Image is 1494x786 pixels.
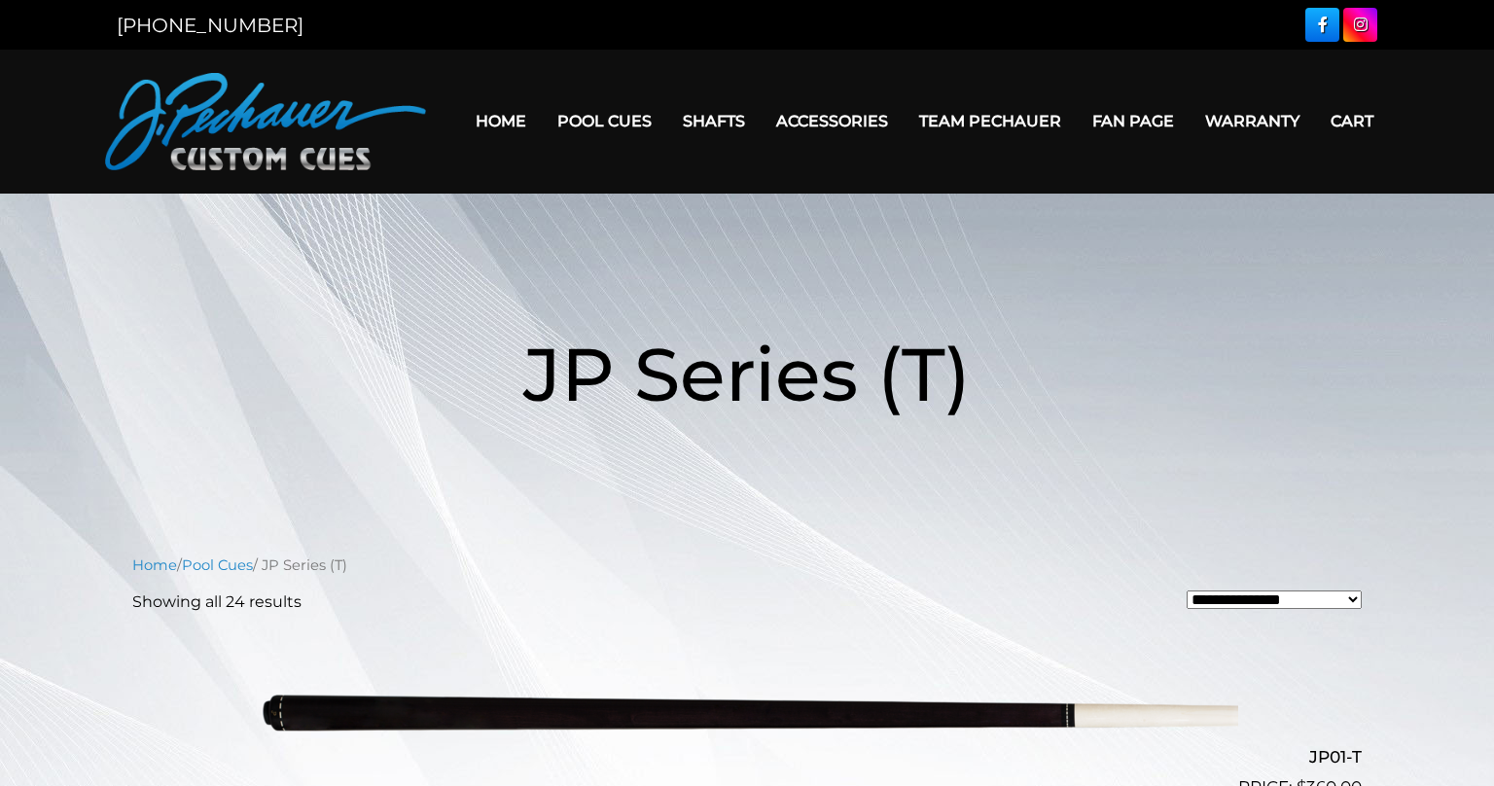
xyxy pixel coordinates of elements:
a: Pool Cues [542,96,667,146]
img: Pechauer Custom Cues [105,73,426,170]
a: Team Pechauer [904,96,1077,146]
h2: JP01-T [132,739,1362,775]
a: Home [460,96,542,146]
span: JP Series (T) [523,329,971,419]
a: Home [132,556,177,574]
a: Warranty [1190,96,1315,146]
a: Cart [1315,96,1389,146]
a: Fan Page [1077,96,1190,146]
a: [PHONE_NUMBER] [117,14,303,37]
a: Accessories [761,96,904,146]
nav: Breadcrumb [132,554,1362,576]
select: Shop order [1187,590,1362,609]
a: Pool Cues [182,556,253,574]
p: Showing all 24 results [132,590,302,614]
a: Shafts [667,96,761,146]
